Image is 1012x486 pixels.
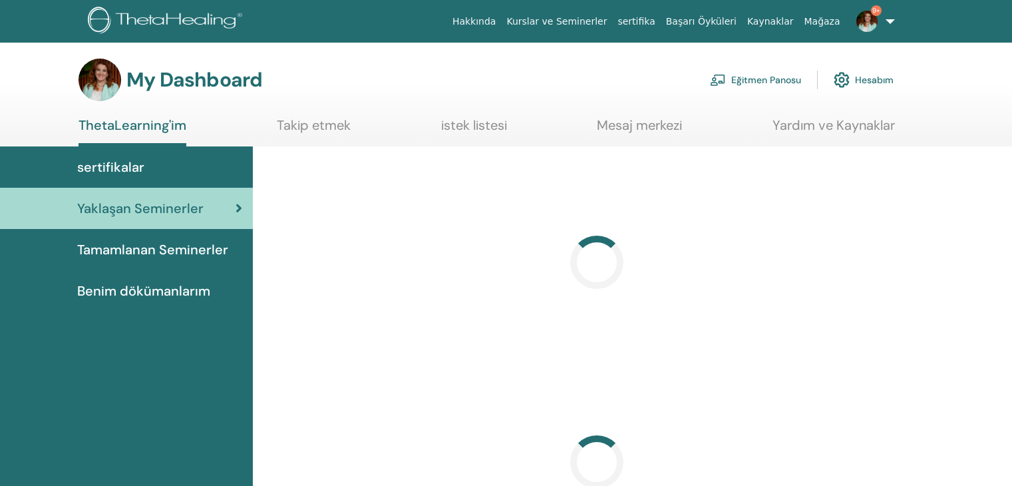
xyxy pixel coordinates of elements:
[77,281,210,301] span: Benim dökümanlarım
[79,117,186,146] a: ThetaLearning'im
[126,68,262,92] h3: My Dashboard
[834,65,894,95] a: Hesabım
[856,11,878,32] img: default.jpg
[661,9,742,34] a: Başarı Öyküleri
[447,9,502,34] a: Hakkında
[441,117,507,143] a: istek listesi
[501,9,612,34] a: Kurslar ve Seminerler
[612,9,660,34] a: sertifika
[710,74,726,86] img: chalkboard-teacher.svg
[77,157,144,177] span: sertifikalar
[772,117,895,143] a: Yardım ve Kaynaklar
[597,117,682,143] a: Mesaj merkezi
[834,69,850,91] img: cog.svg
[79,59,121,101] img: default.jpg
[88,7,247,37] img: logo.png
[277,117,351,143] a: Takip etmek
[710,65,801,95] a: Eğitmen Panosu
[871,5,882,16] span: 9+
[742,9,799,34] a: Kaynaklar
[77,240,228,260] span: Tamamlanan Seminerler
[77,198,204,218] span: Yaklaşan Seminerler
[798,9,845,34] a: Mağaza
